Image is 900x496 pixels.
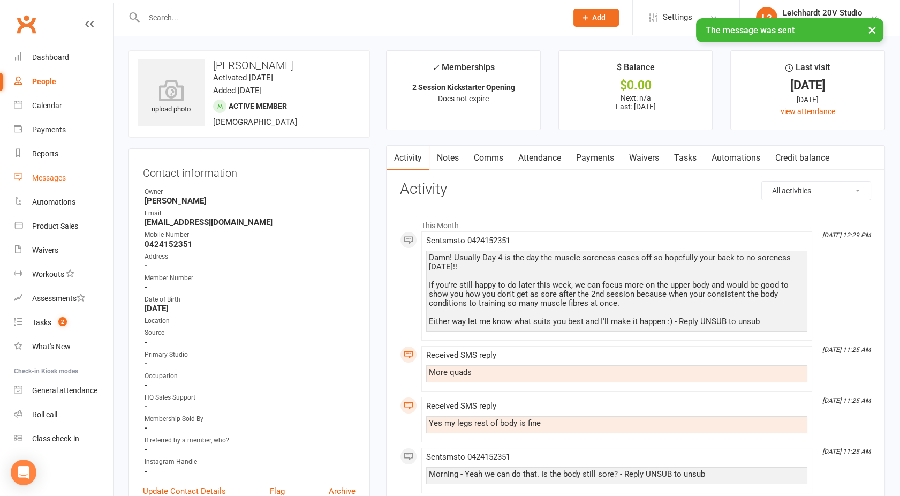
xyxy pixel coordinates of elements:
[426,236,510,245] span: Sent sms to 0424152351
[783,18,863,27] div: 20V Leichhardt
[438,94,489,103] span: Does not expire
[569,146,622,170] a: Payments
[768,146,837,170] a: Credit balance
[569,94,703,111] p: Next: n/a Last: [DATE]
[32,101,62,110] div: Calendar
[14,427,113,451] a: Class kiosk mode
[32,246,58,254] div: Waivers
[32,410,57,419] div: Roll call
[145,371,356,381] div: Occupation
[429,368,805,377] div: More quads
[14,238,113,262] a: Waivers
[145,230,356,240] div: Mobile Number
[14,335,113,359] a: What's New
[145,187,356,197] div: Owner
[32,318,51,327] div: Tasks
[14,166,113,190] a: Messages
[138,59,361,71] h3: [PERSON_NAME]
[429,470,805,479] div: Morning - Yeah we can do that. Is the body still sore? - Reply UNSUB to unsub
[400,181,871,198] h3: Activity
[14,94,113,118] a: Calendar
[14,118,113,142] a: Payments
[145,467,356,476] strong: -
[573,9,619,27] button: Add
[781,107,835,116] a: view attendance
[387,146,429,170] a: Activity
[32,342,71,351] div: What's New
[145,402,356,411] strong: -
[145,208,356,219] div: Email
[145,457,356,467] div: Instagram Handle
[145,359,356,369] strong: -
[229,102,287,110] span: Active member
[32,53,69,62] div: Dashboard
[58,317,67,326] span: 2
[32,434,79,443] div: Class check-in
[32,198,75,206] div: Automations
[11,460,36,485] div: Open Intercom Messenger
[32,270,64,279] div: Workouts
[14,403,113,427] a: Roll call
[429,146,466,170] a: Notes
[822,448,871,455] i: [DATE] 11:25 AM
[145,380,356,390] strong: -
[822,346,871,354] i: [DATE] 11:25 AM
[429,419,805,428] div: Yes my legs rest of body is fine
[145,273,356,283] div: Member Number
[145,350,356,360] div: Primary Studio
[783,8,863,18] div: Leichhardt 20V Studio
[145,445,356,454] strong: -
[145,337,356,347] strong: -
[14,46,113,70] a: Dashboard
[511,146,569,170] a: Attendance
[32,386,97,395] div: General attendance
[145,316,356,326] div: Location
[32,149,58,158] div: Reports
[145,304,356,313] strong: [DATE]
[145,414,356,424] div: Membership Sold By
[704,146,768,170] a: Automations
[400,214,871,231] li: This Month
[822,397,871,404] i: [DATE] 11:25 AM
[145,261,356,270] strong: -
[145,435,356,446] div: If referred by a member, who?
[14,214,113,238] a: Product Sales
[145,393,356,403] div: HQ Sales Support
[14,287,113,311] a: Assessments
[145,239,356,249] strong: 0424152351
[14,190,113,214] a: Automations
[32,77,56,86] div: People
[145,252,356,262] div: Address
[14,142,113,166] a: Reports
[32,174,66,182] div: Messages
[863,18,882,41] button: ×
[145,328,356,338] div: Source
[617,61,655,80] div: $ Balance
[13,11,40,37] a: Clubworx
[426,402,807,411] div: Received SMS reply
[466,146,511,170] a: Comms
[32,222,78,230] div: Product Sales
[569,80,703,91] div: $0.00
[145,196,356,206] strong: [PERSON_NAME]
[667,146,704,170] a: Tasks
[213,117,297,127] span: [DEMOGRAPHIC_DATA]
[145,423,356,433] strong: -
[412,83,515,92] strong: 2 Session Kickstarter Opening
[213,86,262,95] time: Added [DATE]
[592,13,606,22] span: Add
[14,311,113,335] a: Tasks 2
[143,163,356,179] h3: Contact information
[32,125,66,134] div: Payments
[822,231,871,239] i: [DATE] 12:29 PM
[141,10,559,25] input: Search...
[432,61,495,80] div: Memberships
[429,253,805,326] div: Damn! Usually Day 4 is the day the muscle soreness eases off so hopefully your back to no sorenes...
[696,18,883,42] div: The message was sent
[785,61,830,80] div: Last visit
[426,351,807,360] div: Received SMS reply
[14,379,113,403] a: General attendance kiosk mode
[32,294,85,303] div: Assessments
[622,146,667,170] a: Waivers
[756,7,777,28] div: L2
